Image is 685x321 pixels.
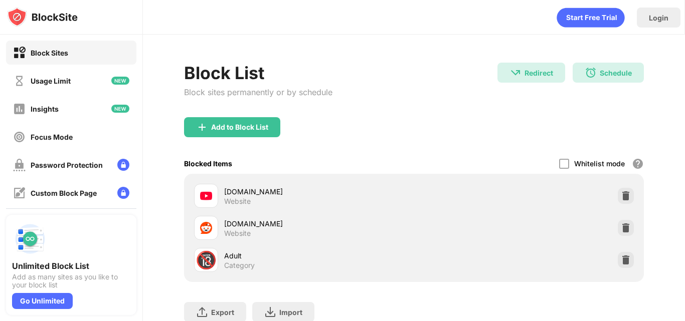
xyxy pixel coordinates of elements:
[196,250,217,270] div: 🔞
[184,159,232,168] div: Blocked Items
[224,218,414,229] div: [DOMAIN_NAME]
[31,133,73,141] div: Focus Mode
[12,273,130,289] div: Add as many sites as you like to your block list
[13,103,26,115] img: insights-off.svg
[31,105,59,113] div: Insights
[184,63,332,83] div: Block List
[224,186,414,197] div: [DOMAIN_NAME]
[279,308,302,316] div: Import
[224,261,255,270] div: Category
[12,293,73,309] div: Go Unlimited
[574,159,625,168] div: Whitelist mode
[31,77,71,85] div: Usage Limit
[600,69,632,77] div: Schedule
[31,189,97,197] div: Custom Block Page
[111,77,129,85] img: new-icon.svg
[7,7,78,27] img: logo-blocksite.svg
[184,87,332,97] div: Block sites permanently or by schedule
[12,221,48,257] img: push-block-list.svg
[117,159,129,171] img: lock-menu.svg
[13,159,26,171] img: password-protection-off.svg
[224,229,251,238] div: Website
[211,123,268,131] div: Add to Block List
[649,14,668,22] div: Login
[13,47,26,59] img: block-on.svg
[12,261,130,271] div: Unlimited Block List
[557,8,625,28] div: animation
[224,197,251,206] div: Website
[13,131,26,143] img: focus-off.svg
[31,49,68,57] div: Block Sites
[111,105,129,113] img: new-icon.svg
[13,75,26,87] img: time-usage-off.svg
[200,222,212,234] img: favicons
[13,187,26,199] img: customize-block-page-off.svg
[224,250,414,261] div: Adult
[200,190,212,202] img: favicons
[117,187,129,199] img: lock-menu.svg
[211,308,234,316] div: Export
[525,69,553,77] div: Redirect
[31,161,103,169] div: Password Protection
